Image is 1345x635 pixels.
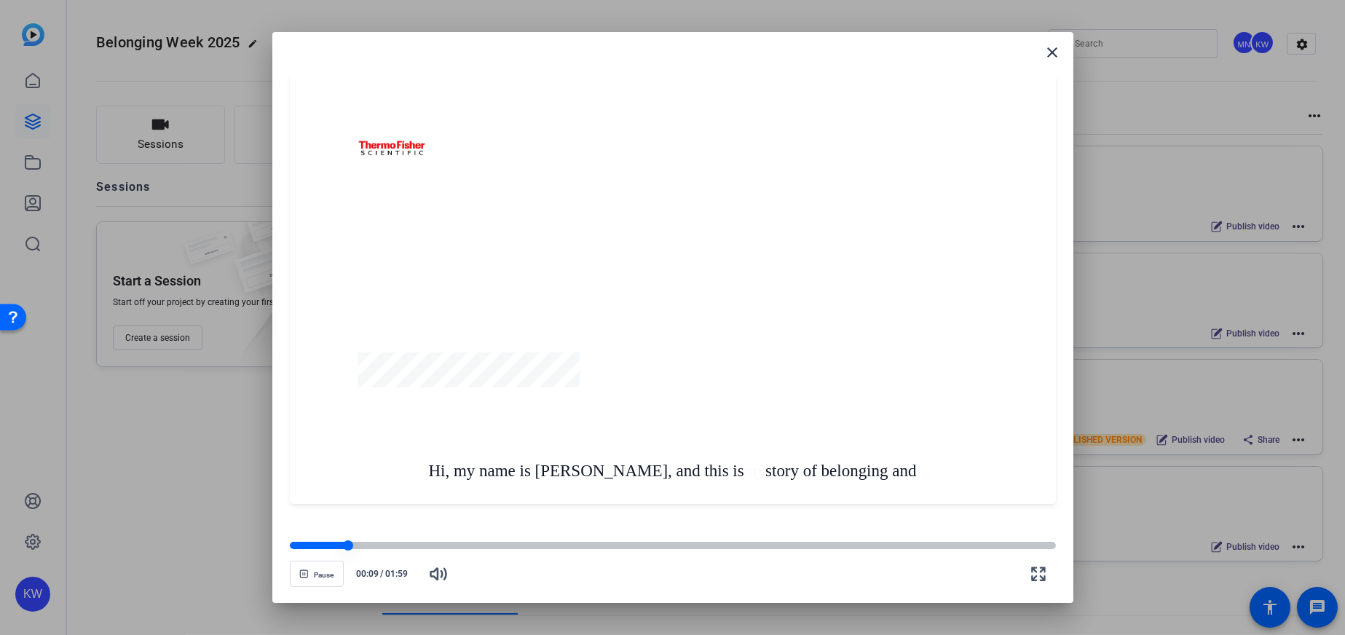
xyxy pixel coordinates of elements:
[421,556,456,591] button: Mute
[1044,44,1062,61] mat-icon: close
[1021,556,1056,591] button: Fullscreen
[350,567,415,580] div: /
[290,561,344,587] button: Pause
[385,567,415,580] span: 01:59
[314,571,334,580] span: Pause
[350,567,379,580] span: 00:09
